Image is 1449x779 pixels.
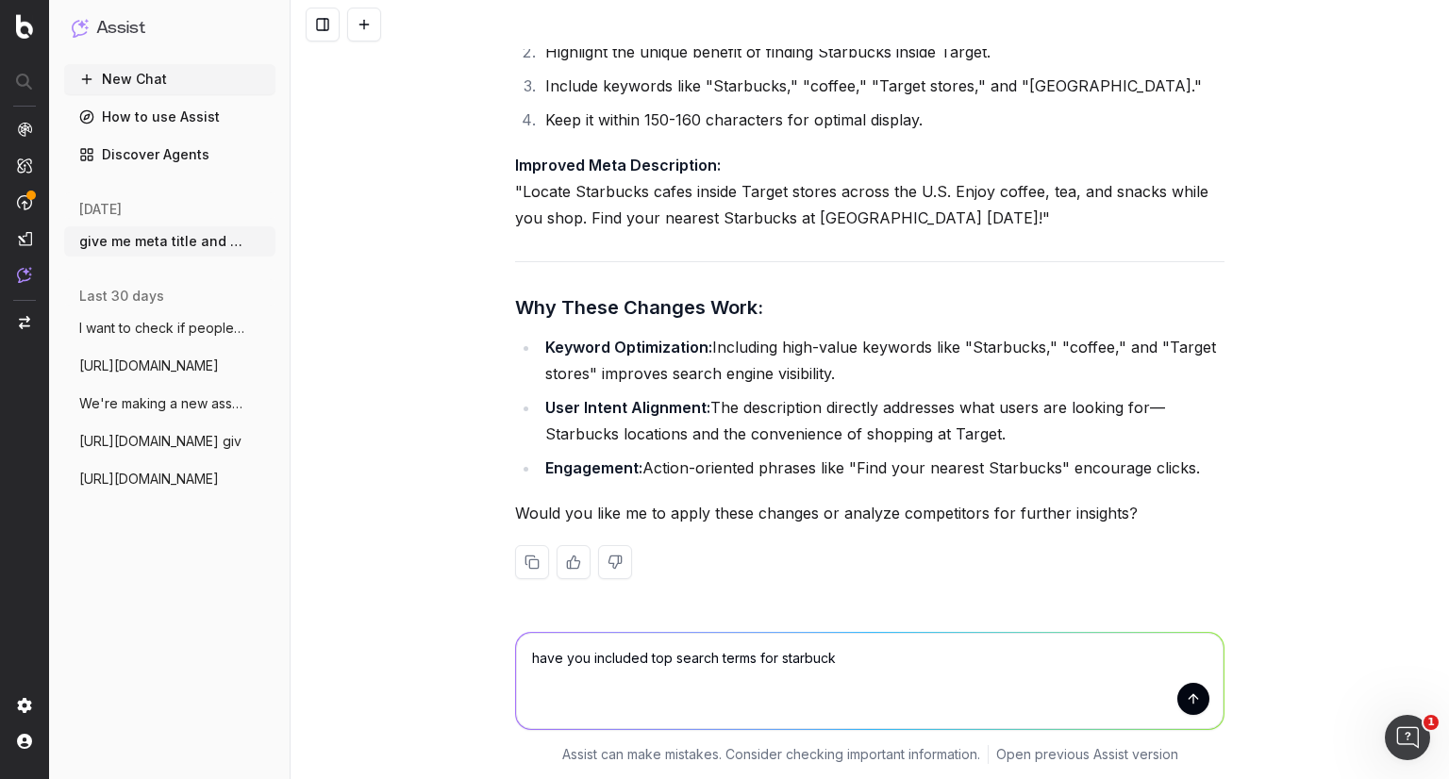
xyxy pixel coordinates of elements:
[1385,715,1430,760] iframe: Intercom live chat
[545,458,642,477] strong: Engagement:
[79,232,245,251] span: give me meta title and description for t
[562,745,980,764] p: Assist can make mistakes. Consider checking important information.
[64,389,275,419] button: We're making a new asset launching pumpk
[96,15,145,41] h1: Assist
[72,15,268,41] button: Assist
[79,319,245,338] span: I want to check if people have started s
[540,107,1224,133] li: Keep it within 150-160 characters for optimal display.
[540,73,1224,99] li: Include keywords like "Starbucks," "coffee," "Target stores," and "[GEOGRAPHIC_DATA]."
[515,156,721,174] strong: Improved Meta Description:
[515,292,1224,323] h3: Why These Changes Work:
[545,338,712,356] strong: Keyword Optimization:
[17,194,32,210] img: Activation
[515,500,1224,526] p: Would you like me to apply these changes or analyze competitors for further insights?
[540,334,1224,387] li: Including high-value keywords like "Starbucks," "coffee," and "Target stores" improves search eng...
[64,464,275,494] button: [URL][DOMAIN_NAME]
[17,122,32,137] img: Analytics
[64,140,275,170] a: Discover Agents
[79,356,219,375] span: [URL][DOMAIN_NAME]
[64,426,275,456] button: [URL][DOMAIN_NAME] giv
[64,64,275,94] button: New Chat
[540,394,1224,447] li: The description directly addresses what users are looking for—Starbucks locations and the conveni...
[72,19,89,37] img: Assist
[540,39,1224,65] li: Highlight the unique benefit of finding Starbucks inside Target.
[79,470,219,489] span: [URL][DOMAIN_NAME]
[1424,715,1439,730] span: 1
[79,394,245,413] span: We're making a new asset launching pumpk
[79,200,122,219] span: [DATE]
[17,157,32,174] img: Intelligence
[545,398,710,417] strong: User Intent Alignment:
[64,102,275,132] a: How to use Assist
[79,432,241,451] span: [URL][DOMAIN_NAME] giv
[17,734,32,749] img: My account
[64,226,275,257] button: give me meta title and description for t
[64,313,275,343] button: I want to check if people have started s
[79,287,164,306] span: last 30 days
[17,698,32,713] img: Setting
[17,231,32,246] img: Studio
[17,267,32,283] img: Assist
[516,633,1224,729] textarea: have you included top search terms for starbu
[19,316,30,329] img: Switch project
[540,455,1224,481] li: Action-oriented phrases like "Find your nearest Starbucks" encourage clicks.
[996,745,1178,764] a: Open previous Assist version
[515,152,1224,231] p: "Locate Starbucks cafes inside Target stores across the U.S. Enjoy coffee, tea, and snacks while ...
[64,351,275,381] button: [URL][DOMAIN_NAME]
[16,14,33,39] img: Botify logo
